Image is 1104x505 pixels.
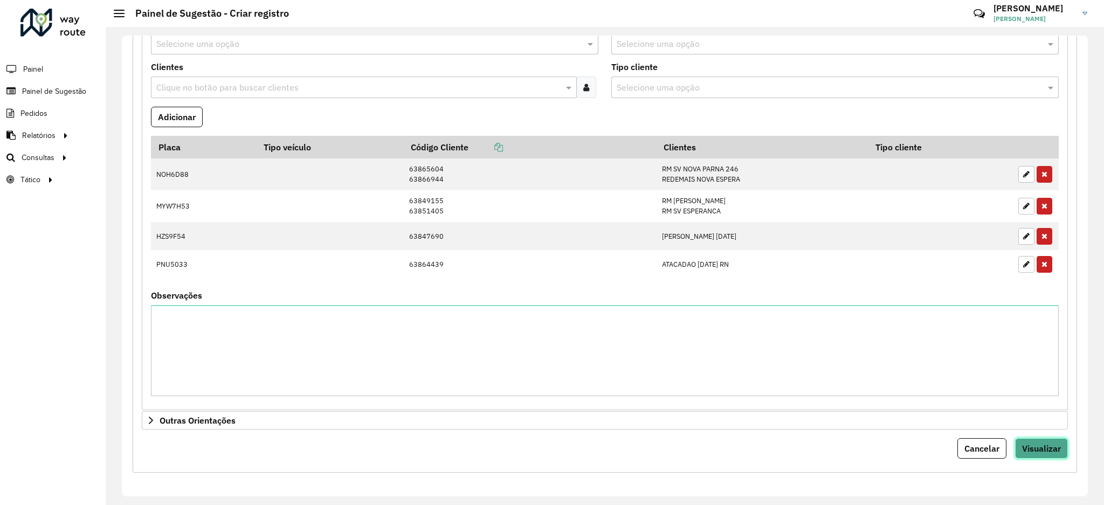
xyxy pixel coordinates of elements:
[151,250,256,278] td: PNU5033
[403,190,656,222] td: 63849155 63851405
[20,174,40,185] span: Tático
[403,222,656,250] td: 63847690
[968,2,991,25] a: Contato Rápido
[22,86,86,97] span: Painel de Sugestão
[151,107,203,127] button: Adicionar
[22,130,56,141] span: Relatórios
[403,136,656,158] th: Código Cliente
[142,411,1068,430] a: Outras Orientações
[151,289,202,302] label: Observações
[657,250,868,278] td: ATACADAO [DATE] RN
[22,152,54,163] span: Consultas
[151,136,256,158] th: Placa
[256,136,403,158] th: Tipo veículo
[993,3,1074,13] h3: [PERSON_NAME]
[403,158,656,190] td: 63865604 63866944
[964,443,999,454] span: Cancelar
[1015,438,1068,459] button: Visualizar
[468,142,503,153] a: Copiar
[868,136,1012,158] th: Tipo cliente
[160,416,236,425] span: Outras Orientações
[142,15,1068,410] div: Pre-Roteirização AS / Orientações
[20,108,47,119] span: Pedidos
[23,64,43,75] span: Painel
[657,158,868,190] td: RM SV NOVA PARNA 246 REDEMAIS NOVA ESPERA
[151,158,256,190] td: NOH6D88
[993,14,1074,24] span: [PERSON_NAME]
[957,438,1006,459] button: Cancelar
[403,250,656,278] td: 63864439
[657,136,868,158] th: Clientes
[151,190,256,222] td: MYW7H53
[611,60,658,73] label: Tipo cliente
[657,190,868,222] td: RM [PERSON_NAME] RM SV ESPERANCA
[151,60,183,73] label: Clientes
[125,8,289,19] h2: Painel de Sugestão - Criar registro
[1022,443,1061,454] span: Visualizar
[657,222,868,250] td: [PERSON_NAME] [DATE]
[151,222,256,250] td: HZS9F54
